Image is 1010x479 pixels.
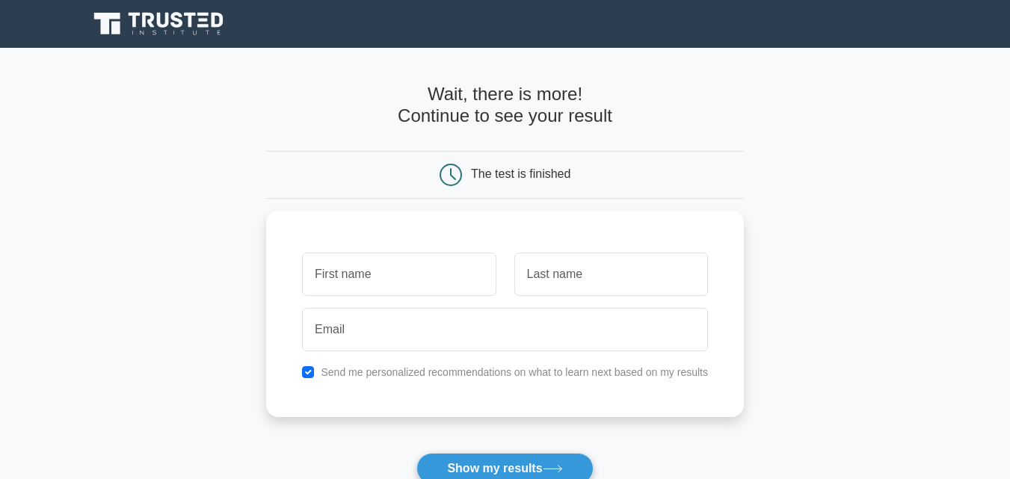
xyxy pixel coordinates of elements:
div: The test is finished [471,167,570,180]
input: Last name [514,253,708,296]
input: Email [302,308,708,351]
label: Send me personalized recommendations on what to learn next based on my results [321,366,708,378]
h4: Wait, there is more! Continue to see your result [266,84,744,127]
input: First name [302,253,496,296]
